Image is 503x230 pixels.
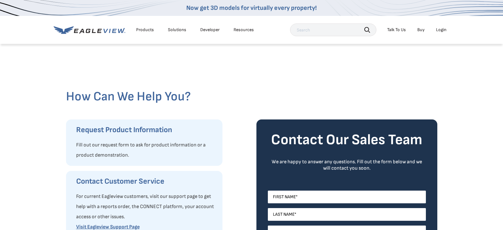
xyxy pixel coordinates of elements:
p: For current Eagleview customers, visit our support page to get help with a reports order, the CON... [76,192,216,222]
h3: Contact Customer Service [76,176,216,186]
strong: Contact Our Sales Team [271,131,422,149]
div: Talk To Us [387,27,406,33]
h2: How Can We Help You? [66,89,437,104]
a: Visit Eagleview Support Page [76,224,140,230]
div: Products [136,27,154,33]
div: Login [436,27,447,33]
div: Resources [234,27,254,33]
a: Developer [200,27,220,33]
div: We are happy to answer any questions. Fill out the form below and we will contact you soon. [268,159,426,172]
h3: Request Product Information [76,125,216,135]
input: Search [290,24,376,36]
a: Buy [417,27,425,33]
a: Now get 3D models for virtually every property! [186,4,317,12]
div: Solutions [168,27,186,33]
p: Fill out our request form to ask for product information or a product demonstration. [76,140,216,160]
